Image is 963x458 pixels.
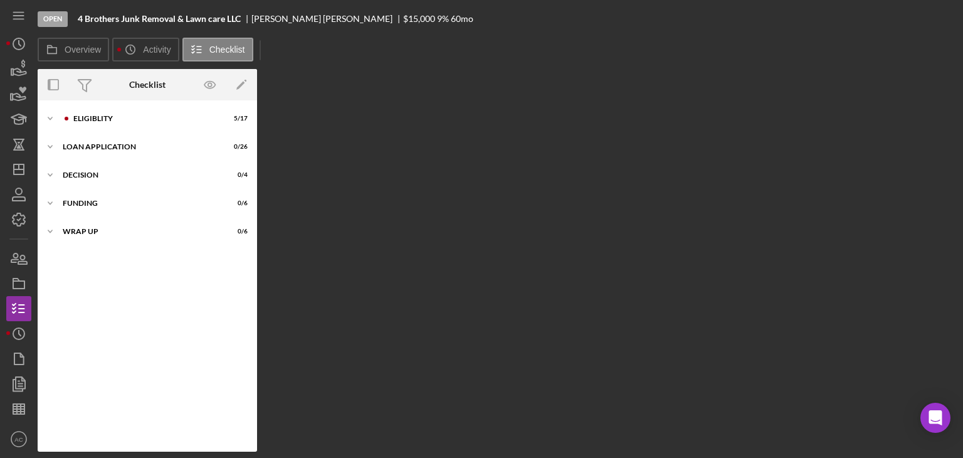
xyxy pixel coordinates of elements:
[38,11,68,27] div: Open
[129,80,166,90] div: Checklist
[225,171,248,179] div: 0 / 4
[225,115,248,122] div: 5 / 17
[251,14,403,24] div: [PERSON_NAME] [PERSON_NAME]
[14,436,23,443] text: AC
[451,14,473,24] div: 60 mo
[63,228,216,235] div: Wrap up
[225,228,248,235] div: 0 / 6
[209,45,245,55] label: Checklist
[112,38,179,61] button: Activity
[63,200,216,207] div: Funding
[182,38,253,61] button: Checklist
[437,14,449,24] div: 9 %
[225,143,248,151] div: 0 / 26
[38,38,109,61] button: Overview
[143,45,171,55] label: Activity
[78,14,241,24] b: 4 Brothers Junk Removal & Lawn care LLC
[403,13,435,24] span: $15,000
[73,115,216,122] div: Eligiblity
[63,143,216,151] div: Loan Application
[225,200,248,207] div: 0 / 6
[65,45,101,55] label: Overview
[6,427,31,452] button: AC
[920,403,950,433] div: Open Intercom Messenger
[63,171,216,179] div: Decision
